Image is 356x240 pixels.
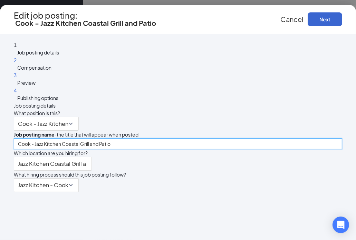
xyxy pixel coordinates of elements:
span: Compensation [17,64,51,71]
div: Cook - Jazz Kitchen [18,117,68,181]
span: Preview [17,80,36,86]
span: · the title that will appear when posted [14,131,138,138]
p: Cook - Jazz Kitchen [18,117,68,130]
span: 2 [14,57,17,63]
span: Cancel [280,15,304,23]
span: 3 [14,72,17,78]
button: Next [308,12,342,26]
span: What hiring process should this job posting follow? [14,171,126,178]
button: Cancel [280,16,304,23]
span: Which location are you hiring for? [14,150,88,156]
span: Job posting details [14,102,56,109]
span: What position is this? [14,110,60,116]
span: Cook - Jazz Kitchen Coastal Grill and Patio [15,19,156,27]
b: Job posting name [14,131,55,138]
span: Publishing options [17,95,58,101]
h3: Edit job posting: [14,12,156,19]
p: Jazz Kitchen - Cook [18,179,68,192]
div: Open Intercom Messenger [333,217,349,233]
span: 1 [14,42,17,48]
span: Job posting details [17,49,59,56]
span: 4 [14,87,17,93]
